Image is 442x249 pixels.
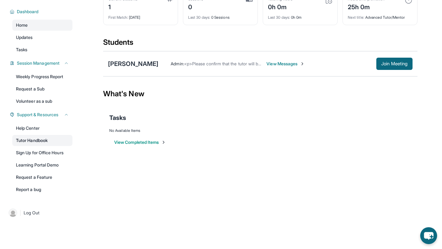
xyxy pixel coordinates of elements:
button: Dashboard [14,9,69,15]
div: Advanced Tutor/Mentor [348,11,412,20]
div: Students [103,37,417,51]
a: Home [12,20,72,31]
span: Join Meeting [381,62,408,66]
a: Request a Feature [12,172,72,183]
div: No Available Items [109,128,411,133]
button: Join Meeting [376,58,413,70]
div: 0h 0m [268,2,293,11]
div: [DATE] [108,11,173,20]
span: Updates [16,34,33,40]
div: 1 [108,2,138,11]
span: Support & Resources [17,112,58,118]
a: Weekly Progress Report [12,71,72,82]
a: Tasks [12,44,72,55]
a: Help Center [12,123,72,134]
button: View Completed Items [114,139,166,145]
span: Log Out [24,210,40,216]
div: 0 [188,2,204,11]
span: Tasks [109,113,126,122]
a: Tutor Handbook [12,135,72,146]
span: Dashboard [17,9,39,15]
span: | [20,209,21,216]
span: Next title : [348,15,364,20]
img: Chevron-Right [300,61,305,66]
a: Learning Portal Demo [12,159,72,170]
div: What's New [103,80,417,107]
span: Home [16,22,28,28]
span: Last 30 days : [268,15,290,20]
span: First Match : [108,15,128,20]
span: <p>Please confirm that the tutor will be able to attend your first assigned meeting time before j... [184,61,406,66]
span: Admin : [171,61,184,66]
span: Session Management [17,60,60,66]
a: Sign Up for Office Hours [12,147,72,158]
img: user-img [9,209,17,217]
div: 0h 0m [268,11,332,20]
button: Session Management [14,60,69,66]
span: Last 30 days : [188,15,210,20]
button: Support & Resources [14,112,69,118]
button: chat-button [420,227,437,244]
span: Tasks [16,47,27,53]
a: |Log Out [6,206,72,220]
div: [PERSON_NAME] [108,59,158,68]
a: Report a bug [12,184,72,195]
a: Updates [12,32,72,43]
span: View Messages [266,61,305,67]
div: 25h 0m [348,2,385,11]
a: Volunteer as a sub [12,96,72,107]
div: 0 Sessions [188,11,253,20]
a: Request a Sub [12,83,72,94]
